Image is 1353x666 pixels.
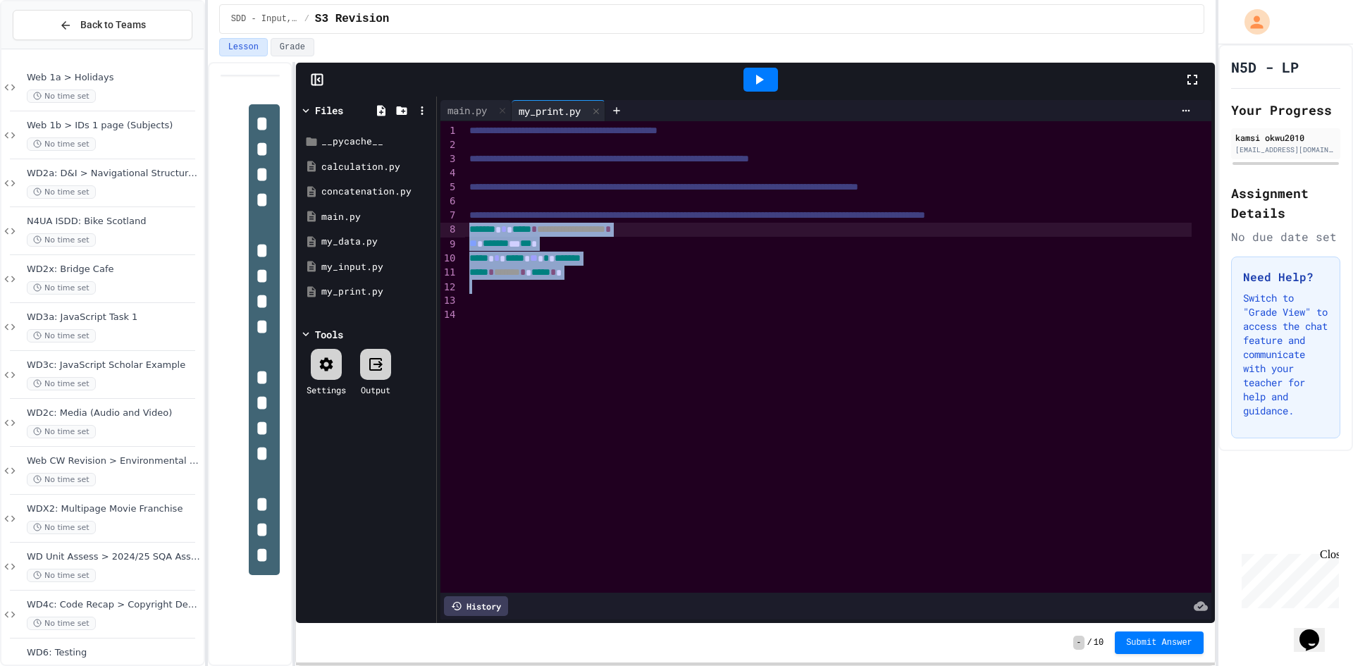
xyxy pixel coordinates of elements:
[440,124,458,138] div: 1
[27,551,201,563] span: WD Unit Assess > 2024/25 SQA Assignment
[1294,610,1339,652] iframe: chat widget
[440,195,458,209] div: 6
[1126,637,1192,648] span: Submit Answer
[27,407,201,419] span: WD2c: Media (Audio and Video)
[1230,6,1273,38] div: My Account
[315,103,343,118] div: Files
[27,455,201,467] span: Web CW Revision > Environmental Impact
[444,596,508,616] div: History
[27,569,96,582] span: No time set
[27,647,201,659] span: WD6: Testing
[27,90,96,103] span: No time set
[27,599,201,611] span: WD4c: Code Recap > Copyright Designs & Patents Act
[27,377,96,390] span: No time set
[27,359,201,371] span: WD3c: JavaScript Scholar Example
[512,104,588,118] div: my_print.py
[440,308,458,322] div: 14
[440,100,512,121] div: main.py
[440,223,458,237] div: 8
[1235,131,1336,144] div: kamsi okwu2010
[315,11,390,27] span: S3 Revision
[321,160,431,174] div: calculation.py
[307,383,346,396] div: Settings
[304,13,309,25] span: /
[321,135,431,149] div: __pycache__
[1087,637,1092,648] span: /
[27,312,201,323] span: WD3a: JavaScript Task 1
[27,521,96,534] span: No time set
[1231,57,1299,77] h1: N5D - LP
[27,281,96,295] span: No time set
[440,180,458,195] div: 5
[80,18,146,32] span: Back to Teams
[440,280,458,295] div: 12
[440,103,494,118] div: main.py
[27,473,96,486] span: No time set
[271,38,314,56] button: Grade
[1115,631,1204,654] button: Submit Answer
[27,617,96,630] span: No time set
[27,168,201,180] span: WD2a: D&I > Navigational Structure & Wireframes
[27,264,201,276] span: WD2x: Bridge Cafe
[6,6,97,90] div: Chat with us now!Close
[27,503,201,515] span: WDX2: Multipage Movie Franchise
[321,185,431,199] div: concatenation.py
[1231,183,1340,223] h2: Assignment Details
[440,252,458,266] div: 10
[27,120,201,132] span: Web 1b > IDs 1 page (Subjects)
[27,216,201,228] span: N4UA ISDD: Bike Scotland
[321,235,431,249] div: my_data.py
[321,260,431,274] div: my_input.py
[27,185,96,199] span: No time set
[1236,548,1339,608] iframe: chat widget
[440,238,458,252] div: 9
[27,425,96,438] span: No time set
[361,383,390,396] div: Output
[1231,228,1340,245] div: No due date set
[1243,291,1328,418] p: Switch to "Grade View" to access the chat feature and communicate with your teacher for help and ...
[1094,637,1104,648] span: 10
[13,10,192,40] button: Back to Teams
[440,294,458,308] div: 13
[440,166,458,180] div: 4
[321,210,431,224] div: main.py
[1073,636,1084,650] span: -
[440,138,458,152] div: 2
[1235,144,1336,155] div: [EMAIL_ADDRESS][DOMAIN_NAME]
[1231,100,1340,120] h2: Your Progress
[231,13,299,25] span: SDD - Input, Output & Simple calculations
[27,137,96,151] span: No time set
[27,72,201,84] span: Web 1a > Holidays
[219,38,268,56] button: Lesson
[440,152,458,166] div: 3
[1243,269,1328,285] h3: Need Help?
[512,100,605,121] div: my_print.py
[440,266,458,280] div: 11
[440,209,458,223] div: 7
[27,329,96,343] span: No time set
[321,285,431,299] div: my_print.py
[27,233,96,247] span: No time set
[315,327,343,342] div: Tools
